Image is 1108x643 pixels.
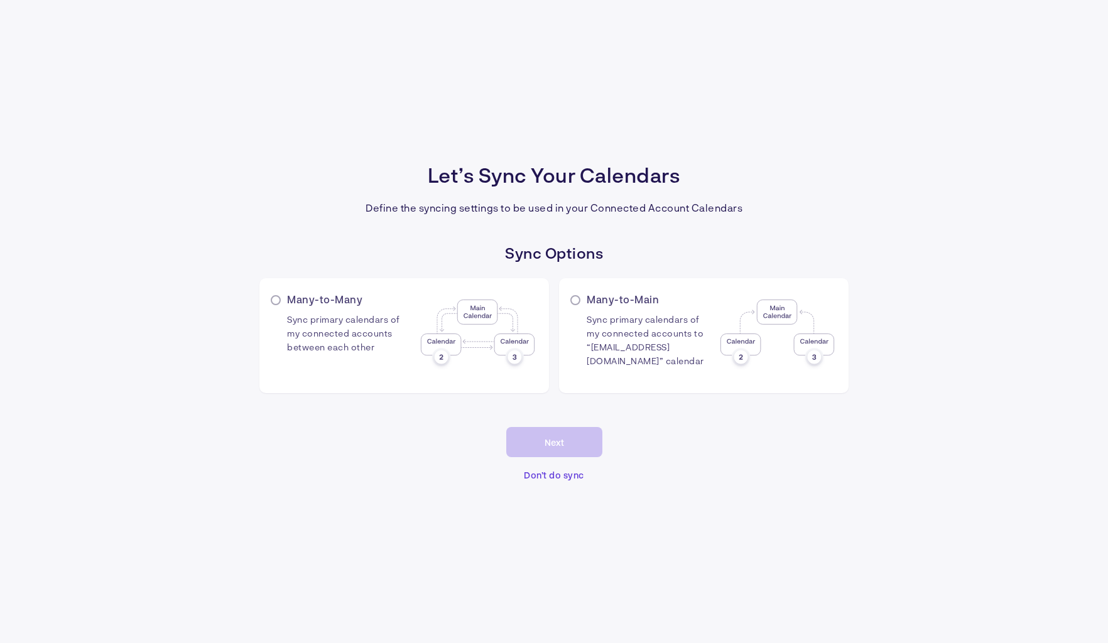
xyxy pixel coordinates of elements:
span: Many-to-Main [587,293,710,305]
span: Sync primary calendars of my connected accounts between each other [287,305,410,364]
button: Next [506,427,602,457]
img: Many to many [418,300,538,370]
p: Define the syncing settings to be used in your Connected Account Calendars [366,202,742,213]
p: Let’s Sync Your Calendars [428,163,681,186]
span: Many-to-Many [287,293,410,305]
p: Sync Options [505,244,603,262]
span: Sync primary calendars of my connected accounts to “[EMAIL_ADDRESS][DOMAIN_NAME]” calendar [587,305,710,378]
span: Next [545,437,564,448]
img: Many to one [717,300,837,370]
span: Don’t do sync [524,470,584,480]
